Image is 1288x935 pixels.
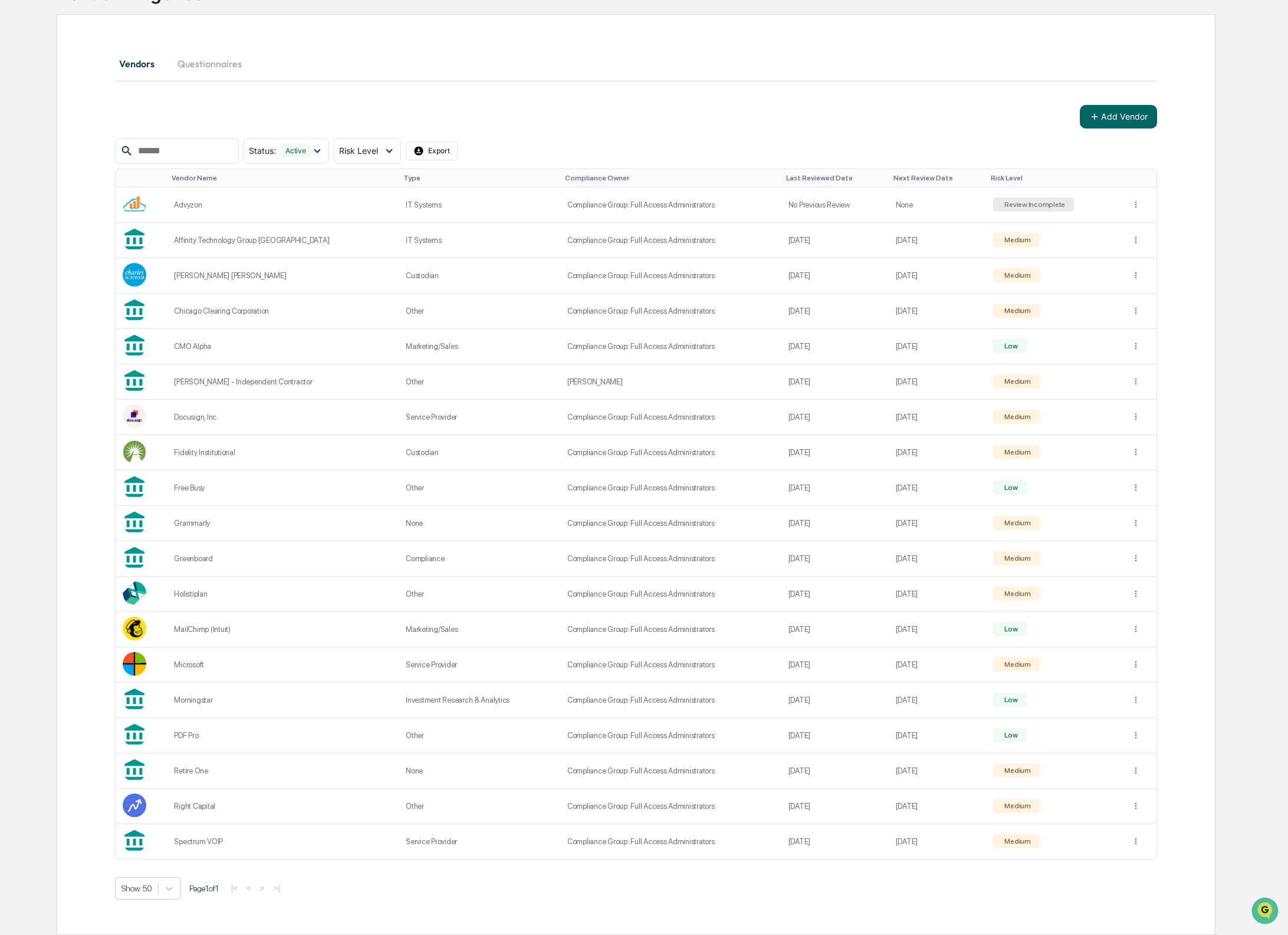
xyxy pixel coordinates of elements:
td: Service Provider [399,647,560,683]
span: [DATE] [106,304,130,314]
td: Service Provider [399,400,560,435]
p: Hi [PERSON_NAME]! Hope you're doing well. Apologies for the delay on this one, but wanted to let ... [44,180,198,293]
div: Medium [1002,766,1030,775]
td: Compliance Group: Full Access Administrators [560,400,781,435]
td: [DATE] [781,294,889,329]
td: [DATE] [781,435,889,470]
div: Grammarly [174,519,392,528]
span: [DATE] [106,149,130,158]
div: Medium [1002,590,1030,598]
div: Low [1002,731,1017,739]
td: [DATE] [889,541,987,577]
td: No Previous Review [781,187,889,223]
td: [DATE] [781,824,889,859]
td: [DATE] [781,647,889,683]
div: Toggle SortBy [403,174,556,182]
td: [DATE] [781,683,889,718]
div: Toggle SortBy [1133,174,1152,182]
td: None [399,753,560,789]
div: Docusign, Inc. [174,413,392,422]
td: Compliance Group: Full Access Administrators [560,470,781,506]
div: Toggle SortBy [893,174,982,182]
td: Compliance Group: Full Access Administrators [560,683,781,718]
img: Vendor Logo [123,581,146,605]
div: Affinity Technology Group [GEOGRAPHIC_DATA] [174,236,392,245]
td: [DATE] [889,223,987,258]
td: Compliance Group: Full Access Administrators [560,647,781,683]
td: IT Systems [399,223,560,258]
div: Free Busy [174,483,392,492]
td: Compliance [399,541,560,577]
td: None [889,187,987,223]
td: Investment Research & Analytics [399,683,560,718]
td: Compliance Group: Full Access Administrators [560,329,781,364]
div: Medium [1002,802,1030,810]
td: IT Systems [399,187,560,223]
img: Jack Rasmussen [12,122,31,141]
td: [DATE] [781,541,889,577]
img: Jack Rasmussen [12,278,31,297]
div: Greenboard [174,554,392,563]
td: Marketing/Sales [399,612,560,647]
td: [DATE] [781,223,889,258]
td: Compliance Group: Full Access Administrators [560,258,781,294]
button: Export [406,141,458,160]
div: Toggle SortBy [172,174,394,182]
div: Spectrum VOIP [174,837,392,846]
td: [DATE] [781,718,889,753]
td: [DATE] [781,329,889,364]
span: [PERSON_NAME] [38,149,97,158]
button: < [243,883,255,893]
td: Compliance Group: Full Access Administrators [560,577,781,612]
td: [DATE] [889,294,987,329]
div: Review Incomplete [1002,200,1065,209]
td: [DATE] [889,364,987,400]
div: Medium [1002,413,1030,421]
td: [DATE] [781,789,889,824]
div: PDF Pro [174,731,392,740]
td: Service Provider [399,824,560,859]
div: Medium [1002,236,1030,244]
td: [DATE] [781,400,889,435]
button: Questionnaires [168,50,251,78]
button: Add Vendor [1080,105,1157,129]
div: Thanks so much, [PERSON_NAME]! [77,335,209,364]
td: [DATE] [781,364,889,400]
p: Of course! Happy to help. [44,123,147,137]
button: |< [228,883,241,893]
td: [DATE] [889,683,987,718]
td: Compliance Group: Full Access Administrators [560,223,781,258]
td: [DATE] [889,789,987,824]
td: [DATE] [889,647,987,683]
button: back [12,9,26,24]
td: [DATE] [889,400,987,435]
img: 1746055101610-c473b297-6a78-478c-a979-82029cc54cd1 [24,134,33,143]
td: [DATE] [889,824,987,859]
td: [DATE] [889,753,987,789]
span: Risk Level [339,146,378,156]
td: [DATE] [781,753,889,789]
img: Vendor Logo [123,617,146,640]
img: Vendor Logo [123,652,146,676]
div: Medium [1002,837,1030,845]
img: Vendor Logo [123,192,146,216]
td: Compliance Group: Full Access Administrators [560,506,781,541]
div: Morningstar [174,696,392,704]
div: Toggle SortBy [565,174,777,182]
td: [DATE] [781,506,889,541]
span: • [99,149,103,158]
td: [DATE] [889,470,987,506]
span: Page 1 of 1 [189,884,219,893]
td: [DATE] [889,718,987,753]
div: Active [281,144,311,157]
td: [DATE] [889,258,987,294]
div: Toggle SortBy [991,174,1119,182]
iframe: To enrich screen reader interactions, please activate Accessibility in Grammarly extension settings [1250,896,1282,928]
div: Holistiplan [174,590,392,598]
div: Microsoft [174,660,392,669]
div: Medium [1002,448,1030,456]
img: Vendor Logo [123,440,146,463]
div: CMO Alpha [174,342,392,351]
td: [DATE] [889,612,987,647]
